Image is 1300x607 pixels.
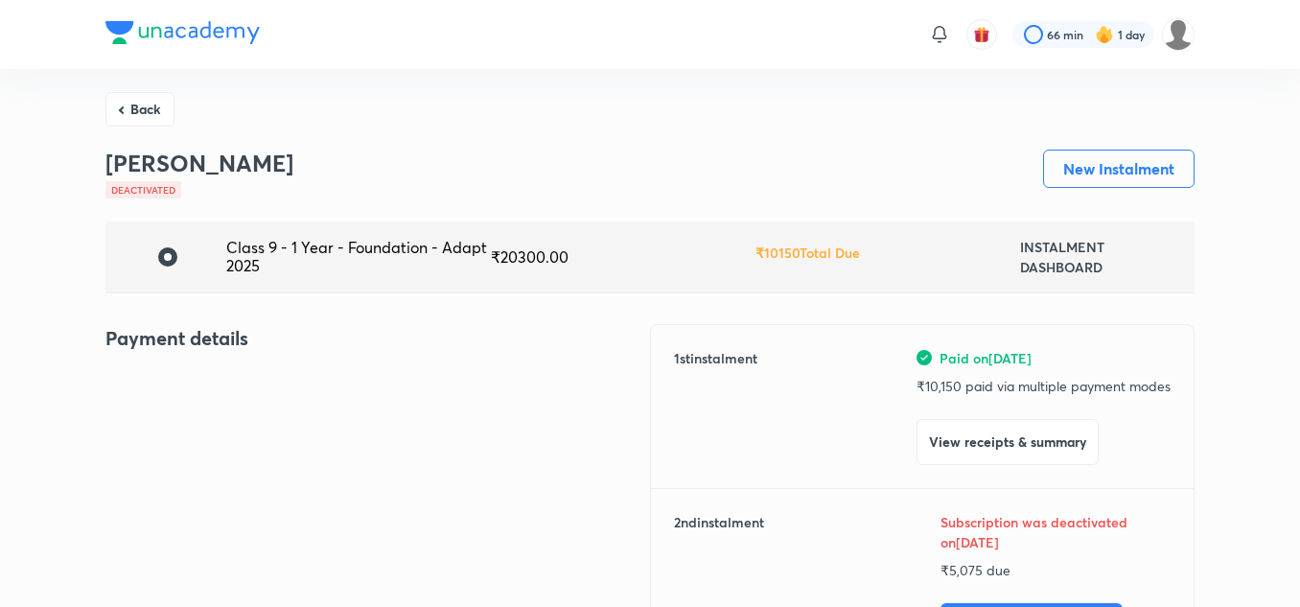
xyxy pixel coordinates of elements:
[105,324,650,353] h4: Payment details
[105,21,260,44] img: Company Logo
[755,243,860,263] h6: ₹ 10150 Total Due
[491,248,755,266] div: ₹ 20300.00
[105,92,174,127] button: Back
[1043,150,1195,188] button: New Instalment
[917,376,1171,396] p: ₹ 10,150 paid via multiple payment modes
[674,348,757,465] h6: 1 st instalment
[105,21,260,49] a: Company Logo
[226,239,491,274] div: Class 9 - 1 Year - Foundation - Adapt 2025
[966,19,997,50] button: avatar
[940,560,1171,580] p: ₹ 5,075 due
[973,26,990,43] img: avatar
[1162,18,1195,51] img: Rahul Kumar
[105,181,181,198] div: Deactivated
[940,512,1132,552] h6: Subscription was deactivated on [DATE]
[1020,237,1179,277] h6: INSTALMENT DASHBOARD
[917,350,932,365] img: green-tick
[1095,25,1114,44] img: streak
[940,348,1032,368] span: Paid on [DATE]
[917,419,1099,465] button: View receipts & summary
[105,150,293,177] h3: [PERSON_NAME]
